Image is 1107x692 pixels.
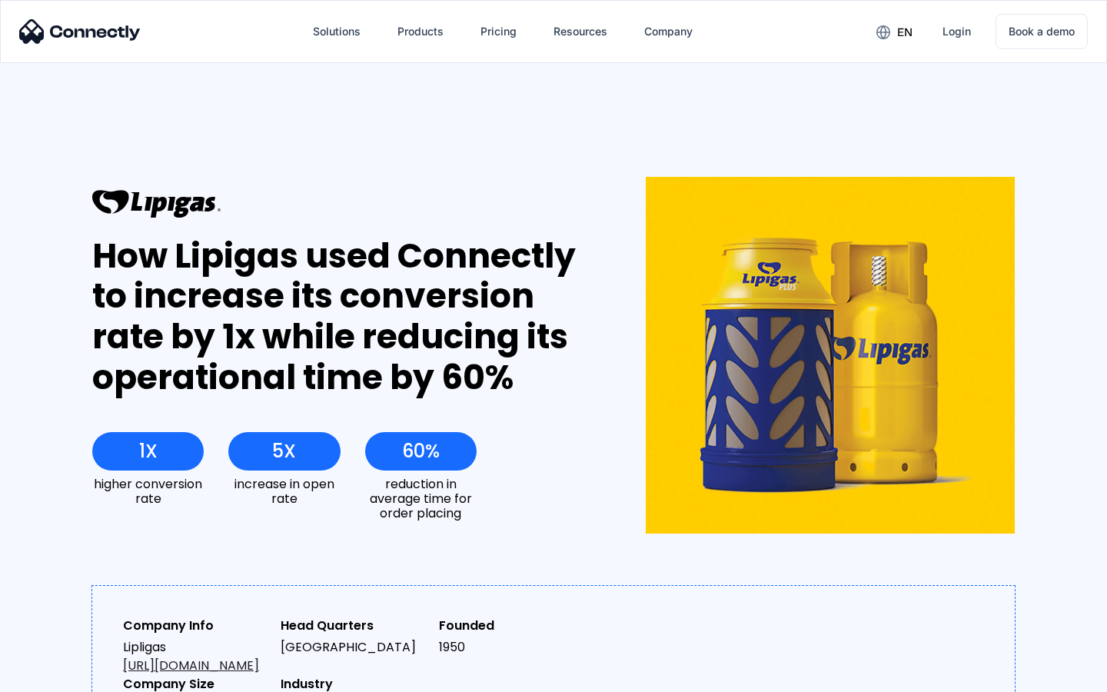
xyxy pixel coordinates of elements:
ul: Language list [31,665,92,687]
div: Resources [541,13,620,50]
div: 60% [402,441,440,462]
div: reduction in average time for order placing [365,477,477,521]
div: 1X [139,441,158,462]
div: en [864,20,924,43]
div: Solutions [313,21,361,42]
div: en [897,22,913,43]
div: Lipligas [123,638,268,675]
div: Founded [439,617,584,635]
div: Resources [553,21,607,42]
div: higher conversion rate [92,477,204,506]
div: Login [942,21,971,42]
div: Products [385,13,456,50]
a: Pricing [468,13,529,50]
div: Head Quarters [281,617,426,635]
aside: Language selected: English [15,665,92,687]
div: Products [397,21,444,42]
a: Login [930,13,983,50]
div: Company [632,13,705,50]
div: Company [644,21,693,42]
div: 1950 [439,638,584,657]
div: Solutions [301,13,373,50]
img: Connectly Logo [19,19,141,44]
div: How Lipigas used Connectly to increase its conversion rate by 1x while reducing its operational t... [92,236,590,398]
div: 5X [272,441,296,462]
a: Book a demo [996,14,1088,49]
div: Company Info [123,617,268,635]
div: [GEOGRAPHIC_DATA] [281,638,426,657]
a: [URL][DOMAIN_NAME] [123,657,259,674]
div: increase in open rate [228,477,340,506]
div: Pricing [480,21,517,42]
